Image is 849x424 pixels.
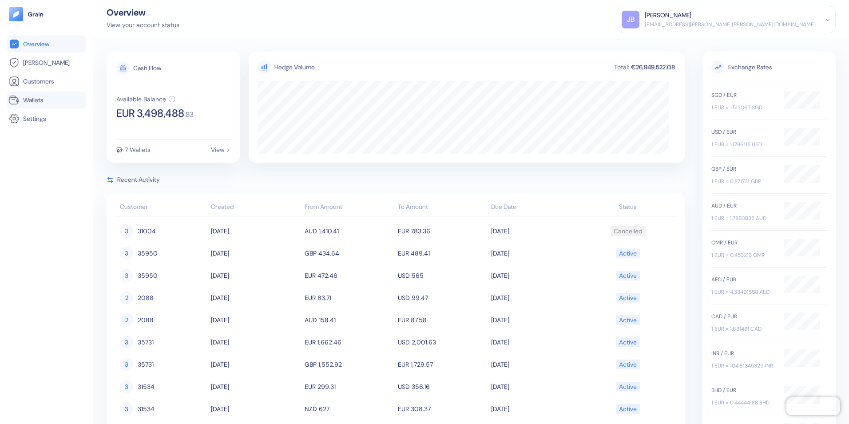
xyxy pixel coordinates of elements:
[302,398,396,420] td: NZD 627
[120,291,133,304] div: 2
[645,11,691,20] div: [PERSON_NAME]
[630,64,676,70] div: €26,949,522.08
[711,239,775,247] div: OMR / EUR
[120,402,133,416] div: 3
[138,335,154,350] span: 35731
[489,264,582,287] td: [DATE]
[209,376,302,398] td: [DATE]
[9,7,23,21] img: logo-tablet-V2.svg
[116,96,166,102] div: Available Balance
[489,331,582,353] td: [DATE]
[396,331,489,353] td: USD 2,001.63
[711,60,827,74] span: Exchange Rates
[711,399,775,407] div: 1 EUR = 0.44444188 BHD
[396,398,489,420] td: EUR 308.37
[23,114,46,123] span: Settings
[585,202,671,212] div: Status
[9,57,84,68] a: [PERSON_NAME]
[786,397,840,415] iframe: Chatra live chat
[711,91,775,99] div: SGD / EUR
[9,39,84,49] a: Overview
[209,331,302,353] td: [DATE]
[711,288,775,296] div: 1 EUR = 4.33491558 AED
[396,353,489,376] td: EUR 1,729.57
[302,242,396,264] td: GBP 434.64
[9,95,84,105] a: Wallets
[209,242,302,264] td: [DATE]
[489,353,582,376] td: [DATE]
[138,246,158,261] span: 35950
[711,104,775,112] div: 1 EUR = 1.513067 SGD
[619,268,637,283] div: Active
[120,269,133,282] div: 3
[120,313,133,327] div: 2
[120,358,133,371] div: 3
[302,353,396,376] td: GBP 1,552.92
[489,376,582,398] td: [DATE]
[211,147,230,153] div: View >
[711,165,775,173] div: GBP / EUR
[302,309,396,331] td: AUD 158.41
[711,128,775,136] div: USD / EUR
[138,290,154,305] span: 2088
[138,312,154,328] span: 2088
[489,242,582,264] td: [DATE]
[711,251,775,259] div: 1 EUR = 0.453213 OMR
[711,312,775,320] div: CAD / EUR
[396,242,489,264] td: EUR 489.41
[711,140,775,148] div: 1 EUR = 1.1786115 USD
[23,77,54,86] span: Customers
[23,40,49,48] span: Overview
[396,220,489,242] td: EUR 783.36
[614,224,643,239] div: Cancelled
[396,287,489,309] td: USD 99.47
[645,20,816,28] div: [EMAIL_ADDRESS][PERSON_NAME][PERSON_NAME][DOMAIN_NAME]
[619,401,637,416] div: Active
[302,331,396,353] td: EUR 1,662.46
[489,398,582,420] td: [DATE]
[619,312,637,328] div: Active
[125,147,151,153] div: 7 Wallets
[622,11,639,28] div: JB
[209,353,302,376] td: [DATE]
[396,376,489,398] td: USD 356.16
[711,325,775,333] div: 1 EUR = 1.631481 CAD
[184,111,194,118] span: . 83
[396,264,489,287] td: USD 565
[302,264,396,287] td: EUR 472.46
[489,287,582,309] td: [DATE]
[138,357,154,372] span: 35731
[9,113,84,124] a: Settings
[117,175,160,184] span: Recent Activity
[209,398,302,420] td: [DATE]
[396,199,489,216] th: To Amount
[9,76,84,87] a: Customers
[138,224,156,239] span: 31004
[619,379,637,394] div: Active
[138,401,155,416] span: 31534
[28,11,44,17] img: logo
[619,290,637,305] div: Active
[489,309,582,331] td: [DATE]
[613,64,630,70] div: Total:
[120,380,133,393] div: 3
[209,264,302,287] td: [DATE]
[209,287,302,309] td: [DATE]
[302,220,396,242] td: AUD 1,410.41
[133,65,161,71] div: Cash Flow
[107,20,179,30] div: View your account status
[711,214,775,222] div: 1 EUR = 1.7880835 AUD
[138,268,158,283] span: 35950
[619,357,637,372] div: Active
[711,177,775,185] div: 1 EUR = 0.871731 GBP
[209,220,302,242] td: [DATE]
[489,220,582,242] td: [DATE]
[274,63,315,72] div: Hedge Volume
[619,335,637,350] div: Active
[711,276,775,284] div: AED / EUR
[116,96,175,103] button: Available Balance
[115,199,209,216] th: Customer
[138,379,155,394] span: 31534
[711,386,775,394] div: BHD / EUR
[619,246,637,261] div: Active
